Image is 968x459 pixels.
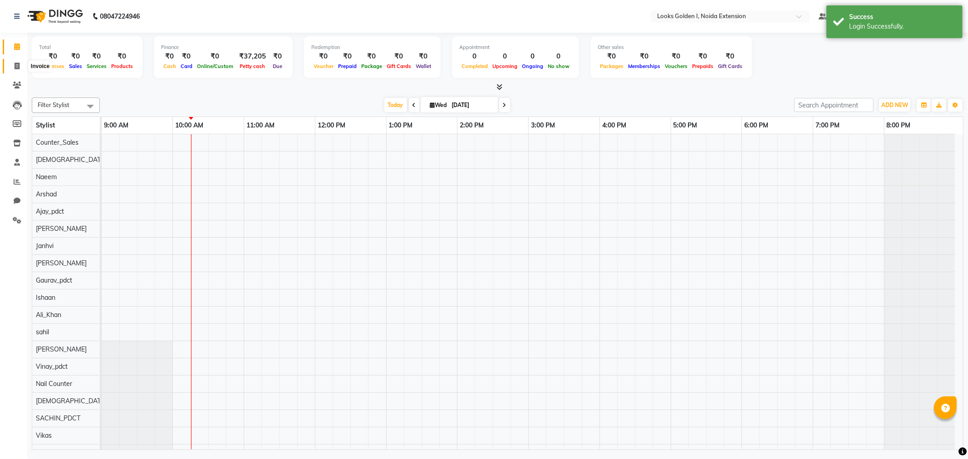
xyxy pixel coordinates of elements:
a: 1:00 PM [387,119,415,132]
div: ₹0 [598,51,626,62]
span: Wallet [413,63,433,69]
b: 08047224946 [100,4,140,29]
div: ₹0 [84,51,109,62]
div: ₹0 [336,51,359,62]
div: ₹0 [716,51,745,62]
span: Gaurav_pdct [36,276,72,284]
img: logo [23,4,85,29]
div: ₹0 [690,51,716,62]
span: [PERSON_NAME] [36,225,87,233]
div: 0 [459,51,490,62]
span: [PERSON_NAME] [36,345,87,353]
span: ADD NEW [881,102,908,108]
span: Nail Counter [36,380,72,388]
span: Memberships [626,63,663,69]
span: Vicky_pdct [36,449,67,457]
div: 0 [520,51,545,62]
div: Appointment [459,44,572,51]
div: ₹0 [359,51,384,62]
span: Completed [459,63,490,69]
span: Naeem [36,173,57,181]
span: Upcoming [490,63,520,69]
span: [DEMOGRAPHIC_DATA] [36,397,107,405]
div: ₹37,205 [236,51,270,62]
a: 6:00 PM [742,119,771,132]
div: ₹0 [195,51,236,62]
span: Services [84,63,109,69]
span: Janhvi [36,242,54,250]
a: 8:00 PM [884,119,913,132]
span: Prepaid [336,63,359,69]
span: Vinay_pdct [36,362,68,371]
span: Ishaan [36,293,55,302]
a: 2:00 PM [457,119,486,132]
span: Vouchers [663,63,690,69]
span: SACHIN_PDCT [36,414,80,422]
span: Ongoing [520,63,545,69]
div: ₹0 [384,51,413,62]
span: Packages [598,63,626,69]
div: ₹0 [39,51,67,62]
div: ₹0 [311,51,336,62]
span: Ajay_pdct [36,207,64,215]
span: Counter_Sales [36,138,79,146]
div: ₹0 [178,51,195,62]
a: 10:00 AM [173,119,206,132]
a: 9:00 AM [102,119,131,132]
div: 0 [490,51,520,62]
span: Arshad [36,190,57,198]
input: 2025-09-03 [449,98,495,112]
span: Cash [161,63,178,69]
span: Package [359,63,384,69]
span: Products [109,63,135,69]
div: 0 [545,51,572,62]
span: Due [270,63,285,69]
div: ₹0 [109,51,135,62]
span: sahil [36,328,49,336]
a: 12:00 PM [315,119,348,132]
span: Gift Cards [716,63,745,69]
div: Login Successfully. [849,22,956,31]
input: Search Appointment [794,98,874,112]
a: 5:00 PM [671,119,700,132]
div: ₹0 [67,51,84,62]
div: ₹0 [626,51,663,62]
div: ₹0 [270,51,285,62]
a: 11:00 AM [244,119,277,132]
span: Filter Stylist [38,101,69,108]
a: 4:00 PM [600,119,629,132]
button: ADD NEW [879,99,910,112]
span: No show [545,63,572,69]
div: ₹0 [161,51,178,62]
div: Success [849,12,956,22]
span: Ali_Khan [36,311,61,319]
div: ₹0 [413,51,433,62]
div: ₹0 [663,51,690,62]
div: Finance [161,44,285,51]
div: Total [39,44,135,51]
a: 3:00 PM [529,119,557,132]
span: Sales [67,63,84,69]
span: [PERSON_NAME] [36,259,87,267]
span: Wed [428,102,449,108]
div: Other sales [598,44,745,51]
span: Stylist [36,121,55,129]
span: Gift Cards [384,63,413,69]
span: Vikas [36,431,52,439]
div: Invoice [29,61,52,72]
span: Card [178,63,195,69]
span: Voucher [311,63,336,69]
div: Redemption [311,44,433,51]
span: [DEMOGRAPHIC_DATA] [36,156,107,164]
a: 7:00 PM [813,119,842,132]
span: Today [384,98,407,112]
span: Prepaids [690,63,716,69]
span: Petty cash [238,63,268,69]
span: Online/Custom [195,63,236,69]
